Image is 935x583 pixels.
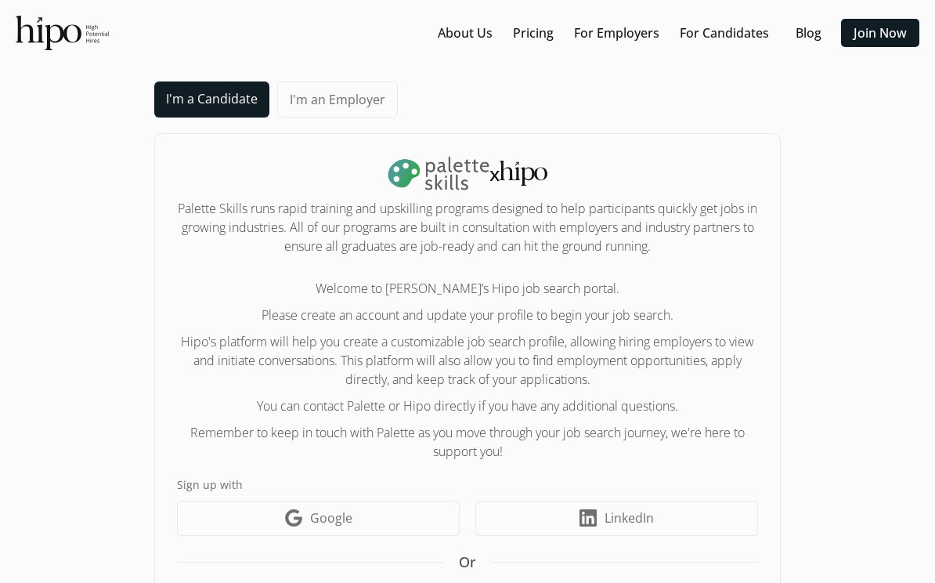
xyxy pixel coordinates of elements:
[783,19,833,47] button: Blog
[177,199,758,255] h2: Palette Skills runs rapid training and upskilling programs designed to help participants quickly ...
[388,156,489,191] img: palette-logo-DLm18L25.png
[574,24,659,42] a: For Employers
[16,16,109,50] img: official-logo
[154,81,269,118] a: I'm a Candidate
[459,552,476,573] span: Or
[475,501,758,536] a: LinkedIn
[177,306,758,324] p: Please create an account and update your profile to begin your job search.
[431,19,499,47] button: About Us
[841,19,919,47] button: Join Now
[513,24,554,42] a: Pricing
[177,156,758,191] h1: x
[500,161,547,186] img: svg+xml,%3c
[177,332,758,389] p: Hipo's platform will help you create a customizable job search profile, allowing hiring employers...
[680,24,769,42] a: For Candidates
[177,476,758,493] label: Sign up with
[438,24,493,42] a: About Us
[507,19,560,47] button: Pricing
[177,279,758,298] p: Welcome to [PERSON_NAME]’s Hipo job search portal.
[177,397,758,415] p: You can contact Palette or Hipo directly if you have any additional questions.
[177,501,460,536] a: Google
[854,24,907,42] a: Join Now
[568,19,666,47] button: For Employers
[605,509,654,527] span: LinkedIn
[796,24,821,42] a: Blog
[277,81,398,118] a: I'm an Employer
[310,509,352,527] span: Google
[177,423,758,461] p: Remember to keep in touch with Palette as you move through your job search journey, we're here to...
[673,19,775,47] button: For Candidates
